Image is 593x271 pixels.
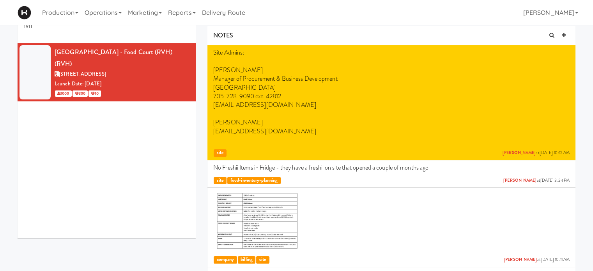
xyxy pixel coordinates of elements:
[238,256,256,264] span: billing
[227,177,280,184] span: food-inventory-planning
[213,48,570,57] p: Site Admins:
[504,257,570,263] span: at [DATE] 10:11 AM
[213,118,570,127] p: [PERSON_NAME]
[55,79,190,89] div: Launch Date: [DATE]
[89,90,101,97] span: 10
[213,31,234,40] span: NOTES
[213,83,570,92] p: [GEOGRAPHIC_DATA]
[55,46,190,69] div: [GEOGRAPHIC_DATA] - Food Court (RVH) (RVH)
[213,74,570,83] p: Manager of Procurement & Business Development
[256,256,269,264] span: site
[213,101,570,109] p: [EMAIL_ADDRESS][DOMAIN_NAME]
[503,178,570,184] span: at [DATE] 3:24 PM
[504,257,537,262] a: [PERSON_NAME]
[503,177,536,183] a: [PERSON_NAME]
[214,256,237,264] span: company
[214,149,227,157] span: site
[18,6,31,19] img: Micromart
[23,19,190,33] input: Search site
[18,43,196,101] li: [GEOGRAPHIC_DATA] - Food Court (RVH) (RVH)[STREET_ADDRESS]Launch Date: [DATE] 3000 300 10
[59,70,106,78] span: [STREET_ADDRESS]
[55,90,72,97] span: 3000
[215,191,298,249] img: xjfxvf40lsqkc0sjlin2.png
[73,90,88,97] span: 300
[503,150,570,156] span: at [DATE] 10:12 AM
[503,150,536,156] a: [PERSON_NAME]
[213,92,570,101] p: 705-728-9090 ext. 42812
[213,163,570,172] p: No Freshii Items in Fridge - they have a freshii on site that opened a couple of months ago
[213,66,570,74] p: [PERSON_NAME]
[214,177,227,184] span: site
[213,127,570,136] p: [EMAIL_ADDRESS][DOMAIN_NAME]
